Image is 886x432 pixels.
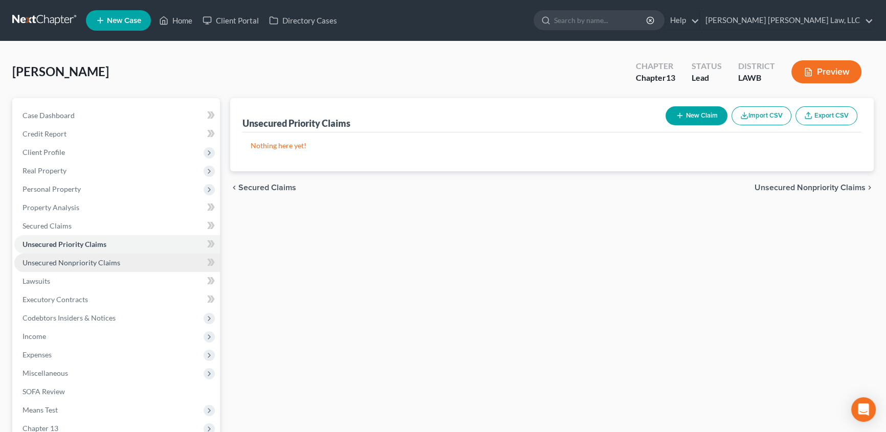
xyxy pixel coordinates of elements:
[23,405,58,414] span: Means Test
[197,11,264,30] a: Client Portal
[23,111,75,120] span: Case Dashboard
[755,184,866,192] span: Unsecured Nonpriority Claims
[14,254,220,272] a: Unsecured Nonpriority Claims
[154,11,197,30] a: Home
[230,184,296,192] button: chevron_left Secured Claims
[230,184,238,192] i: chevron_left
[23,313,116,322] span: Codebtors Insiders & Notices
[251,141,853,151] p: Nothing here yet!
[23,369,68,377] span: Miscellaneous
[23,185,81,193] span: Personal Property
[23,148,65,156] span: Client Profile
[738,72,775,84] div: LAWB
[554,11,648,30] input: Search by name...
[851,397,876,422] div: Open Intercom Messenger
[23,277,50,285] span: Lawsuits
[866,184,874,192] i: chevron_right
[23,258,120,267] span: Unsecured Nonpriority Claims
[14,125,220,143] a: Credit Report
[107,17,141,25] span: New Case
[23,387,65,396] span: SOFA Review
[692,72,722,84] div: Lead
[23,240,106,248] span: Unsecured Priority Claims
[14,290,220,309] a: Executory Contracts
[791,60,861,83] button: Preview
[795,106,857,125] a: Export CSV
[23,129,67,138] span: Credit Report
[14,382,220,401] a: SOFA Review
[14,235,220,254] a: Unsecured Priority Claims
[23,332,46,340] span: Income
[636,60,675,72] div: Chapter
[12,64,109,79] span: [PERSON_NAME]
[14,272,220,290] a: Lawsuits
[23,221,72,230] span: Secured Claims
[23,166,67,175] span: Real Property
[692,60,722,72] div: Status
[636,72,675,84] div: Chapter
[14,217,220,235] a: Secured Claims
[732,106,791,125] button: Import CSV
[14,106,220,125] a: Case Dashboard
[23,295,88,304] span: Executory Contracts
[700,11,873,30] a: [PERSON_NAME] [PERSON_NAME] Law, LLC
[23,203,79,212] span: Property Analysis
[665,11,699,30] a: Help
[238,184,296,192] span: Secured Claims
[242,117,350,129] div: Unsecured Priority Claims
[755,184,874,192] button: Unsecured Nonpriority Claims chevron_right
[264,11,342,30] a: Directory Cases
[23,350,52,359] span: Expenses
[14,198,220,217] a: Property Analysis
[666,106,727,125] button: New Claim
[738,60,775,72] div: District
[666,73,675,82] span: 13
